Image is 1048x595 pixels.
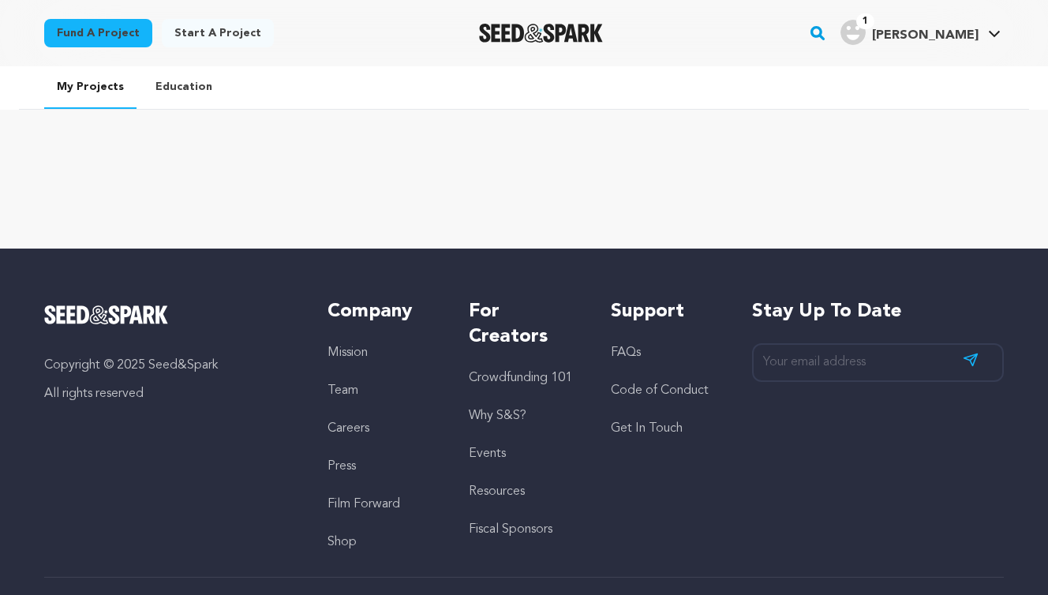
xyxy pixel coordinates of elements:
[44,305,168,324] img: Seed&Spark Logo
[611,422,683,435] a: Get In Touch
[611,384,709,397] a: Code of Conduct
[611,299,720,324] h5: Support
[856,13,874,29] span: 1
[840,20,866,45] img: user.png
[44,305,296,324] a: Seed&Spark Homepage
[837,17,1004,50] span: Nora's Profile
[479,24,603,43] img: Seed&Spark Logo Dark Mode
[162,19,274,47] a: Start a project
[327,498,400,511] a: Film Forward
[840,20,979,45] div: Nora's Profile
[752,299,1004,324] h5: Stay up to date
[44,356,296,375] p: Copyright © 2025 Seed&Spark
[44,66,137,109] a: My Projects
[469,485,525,498] a: Resources
[143,66,225,107] a: Education
[327,422,369,435] a: Careers
[479,24,603,43] a: Seed&Spark Homepage
[752,343,1004,382] input: Your email address
[327,384,358,397] a: Team
[469,372,572,384] a: Crowdfunding 101
[327,299,437,324] h5: Company
[327,536,357,548] a: Shop
[469,523,552,536] a: Fiscal Sponsors
[837,17,1004,45] a: Nora's Profile
[469,410,526,422] a: Why S&S?
[327,460,356,473] a: Press
[469,447,506,460] a: Events
[611,346,641,359] a: FAQs
[872,29,979,42] span: [PERSON_NAME]
[327,346,368,359] a: Mission
[44,384,296,403] p: All rights reserved
[469,299,578,350] h5: For Creators
[44,19,152,47] a: Fund a project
